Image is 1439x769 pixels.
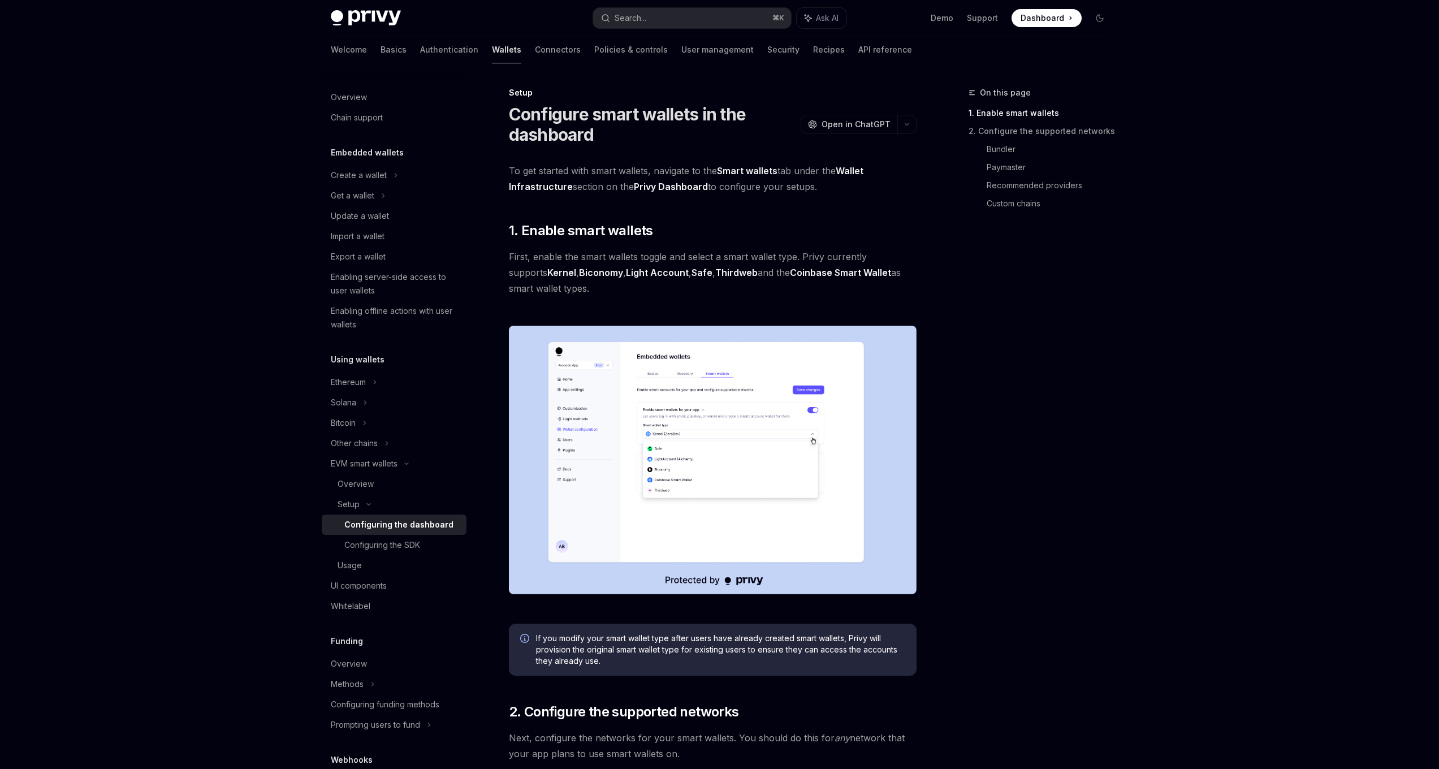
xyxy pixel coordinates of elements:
div: UI components [331,579,387,593]
span: ⌘ K [772,14,784,23]
a: Authentication [420,36,478,63]
a: Chain support [322,107,466,128]
a: API reference [858,36,912,63]
a: Dashboard [1012,9,1082,27]
a: Kernel [547,267,576,279]
div: Setup [509,87,917,98]
h1: Configure smart wallets in the dashboard [509,104,796,145]
div: Ethereum [331,375,366,389]
div: Usage [338,559,362,572]
a: Policies & controls [594,36,668,63]
svg: Info [520,634,531,645]
div: Solana [331,396,356,409]
div: Enabling offline actions with user wallets [331,304,460,331]
a: Welcome [331,36,367,63]
a: 1. Enable smart wallets [969,104,1118,122]
img: Sample enable smart wallets [509,326,917,594]
div: Enabling server-side access to user wallets [331,270,460,297]
div: Import a wallet [331,230,384,243]
a: Overview [322,474,466,494]
div: Other chains [331,437,378,450]
a: Enabling server-side access to user wallets [322,267,466,301]
a: 2. Configure the supported networks [969,122,1118,140]
a: Overview [322,654,466,674]
a: Bundler [987,140,1118,158]
span: On this page [980,86,1031,100]
h5: Funding [331,634,363,648]
div: Overview [331,657,367,671]
a: Export a wallet [322,247,466,267]
h5: Using wallets [331,353,384,366]
div: Get a wallet [331,189,374,202]
span: 1. Enable smart wallets [509,222,653,240]
button: Search...⌘K [593,8,791,28]
a: Custom chains [987,195,1118,213]
div: Export a wallet [331,250,386,263]
div: Chain support [331,111,383,124]
a: Demo [931,12,953,24]
a: Support [967,12,998,24]
strong: Smart wallets [717,165,777,176]
div: Bitcoin [331,416,356,430]
span: To get started with smart wallets, navigate to the tab under the section on the to configure your... [509,163,917,195]
a: Security [767,36,800,63]
div: Update a wallet [331,209,389,223]
a: Update a wallet [322,206,466,226]
div: Search... [615,11,646,25]
button: Open in ChatGPT [801,115,897,134]
a: Coinbase Smart Wallet [790,267,891,279]
span: Open in ChatGPT [822,119,891,130]
h5: Embedded wallets [331,146,404,159]
a: User management [681,36,754,63]
div: Configuring the SDK [344,538,420,552]
span: If you modify your smart wallet type after users have already created smart wallets, Privy will p... [536,633,905,667]
button: Ask AI [797,8,846,28]
a: Basics [381,36,407,63]
a: Whitelabel [322,596,466,616]
a: Connectors [535,36,581,63]
img: dark logo [331,10,401,26]
a: Light Account [626,267,689,279]
a: Recipes [813,36,845,63]
a: Recommended providers [987,176,1118,195]
div: Create a wallet [331,169,387,182]
span: First, enable the smart wallets toggle and select a smart wallet type. Privy currently supports ,... [509,249,917,296]
span: Ask AI [816,12,839,24]
a: Thirdweb [715,267,758,279]
button: Toggle dark mode [1091,9,1109,27]
div: Prompting users to fund [331,718,420,732]
div: Overview [338,477,374,491]
a: Overview [322,87,466,107]
span: 2. Configure the supported networks [509,703,739,721]
a: Paymaster [987,158,1118,176]
a: Smart wallets [717,165,777,177]
a: Import a wallet [322,226,466,247]
span: Next, configure the networks for your smart wallets. You should do this for network that your app... [509,730,917,762]
a: UI components [322,576,466,596]
div: Configuring the dashboard [344,518,453,532]
a: Configuring funding methods [322,694,466,715]
em: any [835,732,850,744]
a: Configuring the dashboard [322,515,466,535]
div: Whitelabel [331,599,370,613]
a: Usage [322,555,466,576]
div: Configuring funding methods [331,698,439,711]
a: Wallets [492,36,521,63]
h5: Webhooks [331,753,373,767]
div: Setup [338,498,360,511]
div: Overview [331,90,367,104]
a: Safe [692,267,712,279]
a: Enabling offline actions with user wallets [322,301,466,335]
a: Configuring the SDK [322,535,466,555]
div: EVM smart wallets [331,457,397,470]
a: Privy Dashboard [634,181,708,193]
div: Methods [331,677,364,691]
a: Biconomy [579,267,623,279]
span: Dashboard [1021,12,1064,24]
